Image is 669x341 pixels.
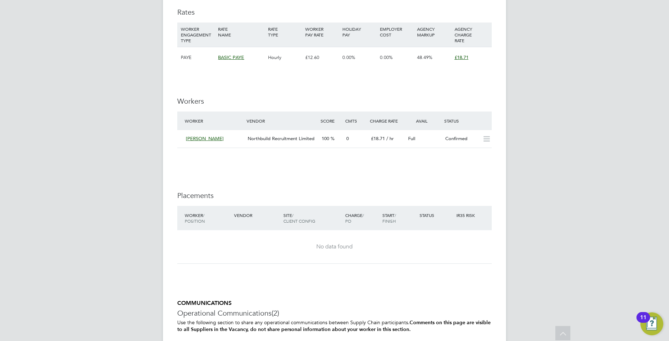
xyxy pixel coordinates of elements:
[177,308,492,318] h3: Operational Communications
[177,300,492,307] h5: COMMUNICATIONS
[186,135,224,142] span: [PERSON_NAME]
[248,135,314,142] span: Northbuild Recruitment Limited
[185,212,205,224] span: / Position
[408,135,415,142] span: Full
[380,54,393,60] span: 0.00%
[283,212,315,224] span: / Client Config
[442,114,492,127] div: Status
[453,23,490,47] div: AGENCY CHARGE RATE
[177,319,492,333] p: Use the following section to share any operational communications between Supply Chain participants.
[368,114,405,127] div: Charge Rate
[342,54,355,60] span: 0.00%
[245,114,319,127] div: Vendor
[282,209,343,227] div: Site
[183,209,232,227] div: Worker
[341,23,378,41] div: HOLIDAY PAY
[183,114,245,127] div: Worker
[405,114,442,127] div: Avail
[184,243,485,251] div: No data found
[216,23,266,41] div: RATE NAME
[179,23,216,47] div: WORKER ENGAGEMENT TYPE
[415,23,452,41] div: AGENCY MARKUP
[345,212,364,224] span: / PO
[386,135,394,142] span: / hr
[303,47,341,68] div: £12.60
[640,312,663,335] button: Open Resource Center, 11 new notifications
[382,212,396,224] span: / Finish
[346,135,349,142] span: 0
[272,308,279,318] span: (2)
[179,47,216,68] div: PAYE
[177,320,491,332] b: Comments on this page are visible to all Suppliers in the Vacancy, do not share personal informat...
[177,97,492,106] h3: Workers
[418,209,455,222] div: Status
[303,23,341,41] div: WORKER PAY RATE
[455,54,469,60] span: £18.71
[343,114,368,127] div: Cmts
[319,114,343,127] div: Score
[640,317,646,327] div: 11
[455,209,479,222] div: IR35 Risk
[232,209,282,222] div: Vendor
[343,209,381,227] div: Charge
[177,8,492,17] h3: Rates
[266,23,303,41] div: RATE TYPE
[218,54,244,60] span: BASIC PAYE
[322,135,329,142] span: 100
[381,209,418,227] div: Start
[442,133,480,145] div: Confirmed
[177,191,492,200] h3: Placements
[266,47,303,68] div: Hourly
[417,54,432,60] span: 48.49%
[378,23,415,41] div: EMPLOYER COST
[371,135,385,142] span: £18.71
